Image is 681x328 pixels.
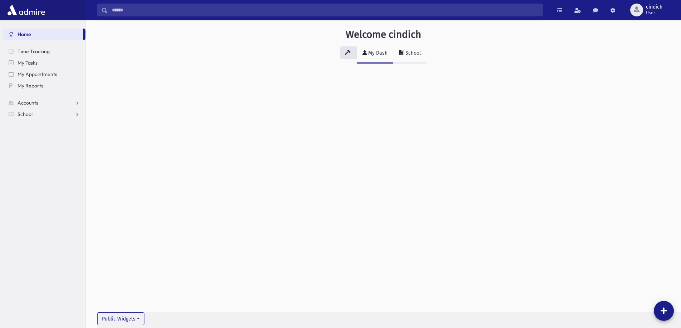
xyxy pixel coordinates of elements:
[18,111,33,117] span: School
[3,97,85,109] a: Accounts
[367,50,388,56] div: My Dash
[18,31,31,37] span: Home
[346,29,421,41] h3: Welcome cindich
[3,109,85,120] a: School
[97,312,144,325] button: Public Widgets
[646,4,662,10] span: cindich
[3,29,83,40] a: Home
[646,10,662,16] span: User
[18,82,43,89] span: My Reports
[393,44,426,64] a: School
[18,100,38,106] span: Accounts
[108,4,542,16] input: Search
[6,3,47,17] img: AdmirePro
[18,71,57,77] span: My Appointments
[357,44,393,64] a: My Dash
[3,57,85,69] a: My Tasks
[18,60,38,66] span: My Tasks
[3,69,85,80] a: My Appointments
[18,48,50,55] span: Time Tracking
[404,50,421,56] div: School
[3,46,85,57] a: Time Tracking
[3,80,85,91] a: My Reports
